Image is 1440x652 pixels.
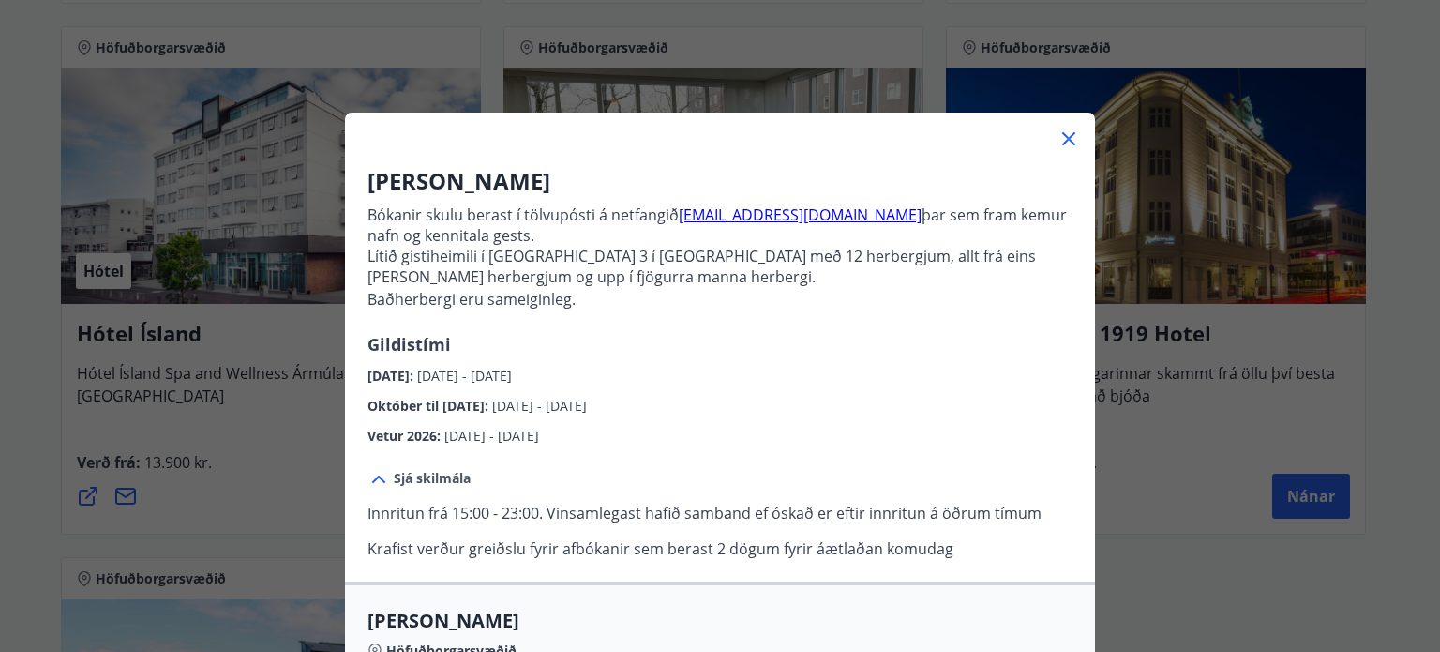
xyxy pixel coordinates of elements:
span: [DATE] - [DATE] [417,367,512,385]
a: [EMAIL_ADDRESS][DOMAIN_NAME] [679,205,922,225]
span: [DATE] : [367,367,417,385]
span: Október til [DATE] : [367,397,492,415]
p: Krafist verður greiðslu fyrir afbókanir sem berast 2 dögum fyrir áætlaðan komudag [PERSON_NAME]. [367,538,1072,580]
p: Lítið gistiheimili í [GEOGRAPHIC_DATA] 3 í [GEOGRAPHIC_DATA] með 12 herbergjum, allt frá eins [PE... [367,246,1072,310]
span: [PERSON_NAME] [367,608,1072,634]
p: Innritun frá 15:00 - 23:00. Vinsamlegast hafið samband ef óskað er eftir innritun á öðrum tímum [367,503,1072,523]
span: Sjá skilmála [394,469,471,488]
h3: [PERSON_NAME] [367,165,1072,197]
span: [DATE] - [DATE] [444,427,539,445]
p: Bókanir skulu berast í tölvupósti á netfangið þar sem fram kemur nafn og kennitala gests. [367,205,1072,246]
span: [DATE] - [DATE] [492,397,587,415]
span: Gildistími [367,333,451,356]
span: Vetur 2026 : [367,427,444,445]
